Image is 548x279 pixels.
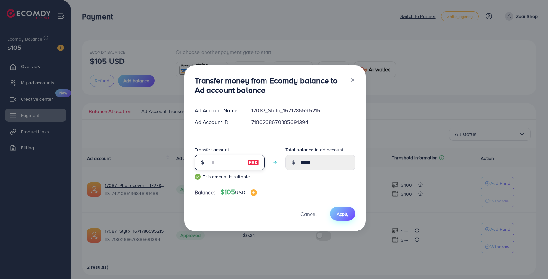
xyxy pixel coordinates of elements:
span: Cancel [300,210,317,217]
label: Transfer amount [195,146,229,153]
img: image [251,189,257,196]
span: USD [235,189,245,196]
span: Apply [337,211,349,217]
label: Total balance in ad account [285,146,343,153]
small: This amount is suitable [195,174,265,180]
div: 17087_Stylo_1671786595215 [246,107,360,114]
div: Ad Account ID [190,119,247,126]
div: 7180268670885691394 [246,119,360,126]
h3: Transfer money from Ecomdy balance to Ad account balance [195,76,345,95]
button: Cancel [292,207,325,221]
h4: $105 [221,188,257,196]
img: guide [195,174,201,180]
div: Ad Account Name [190,107,247,114]
span: Balance: [195,189,215,196]
img: image [247,159,259,166]
iframe: Chat [520,250,543,274]
button: Apply [330,207,355,221]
